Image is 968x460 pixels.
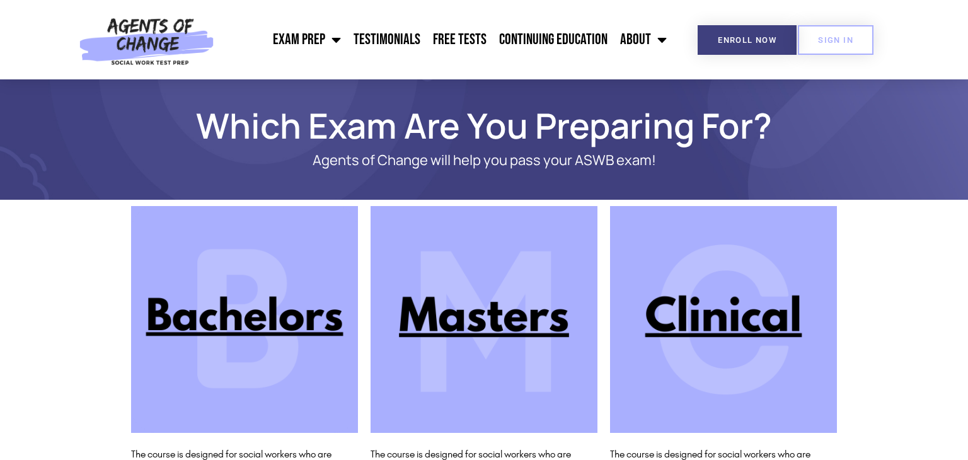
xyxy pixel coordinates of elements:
[267,24,347,55] a: Exam Prep
[698,25,797,55] a: Enroll Now
[175,152,793,168] p: Agents of Change will help you pass your ASWB exam!
[125,111,843,140] h1: Which Exam Are You Preparing For?
[798,25,873,55] a: SIGN IN
[221,24,673,55] nav: Menu
[347,24,427,55] a: Testimonials
[818,36,853,44] span: SIGN IN
[614,24,673,55] a: About
[427,24,493,55] a: Free Tests
[493,24,614,55] a: Continuing Education
[718,36,776,44] span: Enroll Now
